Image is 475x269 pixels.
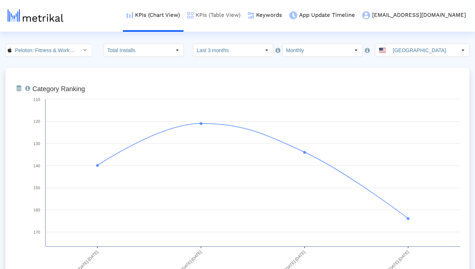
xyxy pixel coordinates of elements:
[34,186,40,190] text: 150
[34,141,40,146] text: 130
[289,11,297,19] img: app-update-menu-icon.png
[34,164,40,168] text: 140
[34,208,40,212] text: 160
[34,97,40,102] text: 110
[32,85,85,93] tspan: Category Ranking
[350,44,362,56] div: Select
[171,44,184,56] div: Select
[260,44,273,56] div: Select
[34,119,40,124] text: 120
[362,11,370,19] img: my-account-menu-icon.png
[187,12,194,19] img: kpi-table-menu-icon.png
[127,12,133,18] img: kpi-chart-menu-icon.png
[457,44,469,56] div: Select
[79,44,91,56] div: Select
[248,12,254,19] img: keywords.png
[34,230,40,234] text: 170
[8,9,63,22] img: metrical-logo-light.png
